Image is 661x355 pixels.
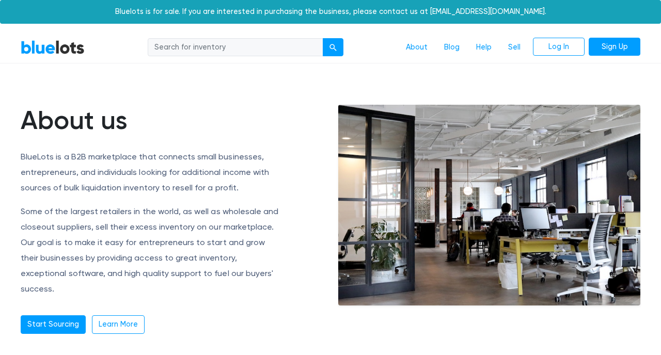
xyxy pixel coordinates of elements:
a: Learn More [92,315,145,334]
a: About [398,38,436,57]
a: Sell [500,38,529,57]
p: Some of the largest retailers in the world, as well as wholesale and closeout suppliers, sell the... [21,204,281,297]
a: BlueLots [21,40,85,55]
img: office-e6e871ac0602a9b363ffc73e1d17013cb30894adc08fbdb38787864bb9a1d2fe.jpg [338,105,640,306]
a: Start Sourcing [21,315,86,334]
a: Help [468,38,500,57]
a: Log In [533,38,585,56]
a: Blog [436,38,468,57]
a: Sign Up [589,38,640,56]
h1: About us [21,105,281,136]
input: Search for inventory [148,38,323,57]
p: BlueLots is a B2B marketplace that connects small businesses, entrepreneurs, and individuals look... [21,149,281,196]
